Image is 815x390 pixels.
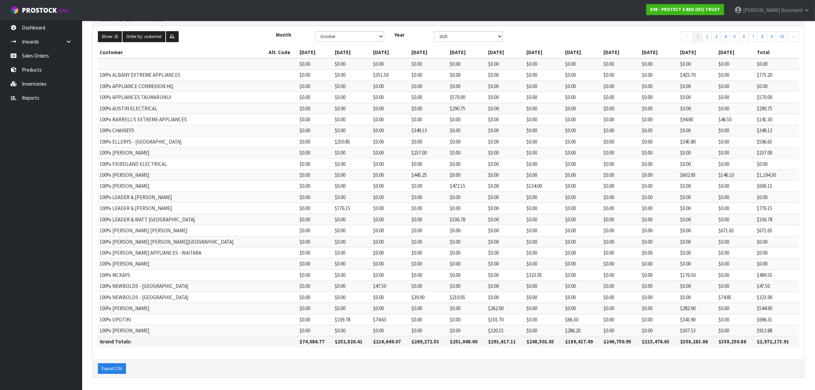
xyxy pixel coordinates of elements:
[98,214,267,225] td: 100% LEADER & WATT [GEOGRAPHIC_DATA]
[486,136,525,147] td: $0.00
[525,81,563,92] td: $0.00
[486,225,525,236] td: $0.00
[371,225,410,236] td: $0.00
[525,258,563,269] td: $0.00
[525,225,563,236] td: $0.00
[98,114,267,125] td: 100% BARRELL'S EXTREME APPLIANCES
[371,236,410,247] td: $0.00
[486,181,525,192] td: $0.00
[410,81,448,92] td: $0.00
[410,181,448,192] td: $0.00
[389,31,429,38] label: Year
[755,136,799,147] td: $596.65
[755,192,799,203] td: $0.00
[298,225,333,236] td: $0.00
[717,136,755,147] td: $0.00
[563,170,602,181] td: $0.00
[743,7,780,13] span: [PERSON_NAME]
[58,8,69,14] small: WMS
[298,70,333,81] td: $0.00
[602,47,640,58] th: [DATE]
[98,236,267,247] td: 100% [PERSON_NAME] [PERSON_NAME][GEOGRAPHIC_DATA]
[781,7,802,13] span: Burnnand
[525,92,563,103] td: $0.00
[525,147,563,158] td: $0.00
[98,181,267,192] td: 100% [PERSON_NAME]
[410,203,448,214] td: $0.00
[602,225,640,236] td: $0.00
[678,47,717,58] th: [DATE]
[513,31,799,44] nav: Page navigation
[448,125,486,136] td: $0.00
[678,170,717,181] td: $602.95
[410,214,448,225] td: $0.00
[602,236,640,247] td: $0.00
[563,158,602,169] td: $0.00
[525,158,563,169] td: $0.00
[486,158,525,169] td: $0.00
[371,203,410,214] td: $0.00
[298,181,333,192] td: $0.00
[755,158,799,169] td: $0.00
[678,192,717,203] td: $0.00
[755,170,799,181] td: $1,194.30
[602,170,640,181] td: $0.00
[98,158,267,169] td: 100% FIORDLAND ELECTRICAL
[678,70,717,81] td: $423.70
[755,247,799,258] td: $0.00
[693,31,702,42] a: 1
[717,125,755,136] td: $0.00
[678,125,717,136] td: $0.00
[298,236,333,247] td: $0.00
[563,136,602,147] td: $0.00
[757,31,767,42] a: 8
[640,170,678,181] td: $0.00
[640,103,678,114] td: $0.00
[602,247,640,258] td: $0.00
[717,192,755,203] td: $0.00
[410,147,448,158] td: $237.00
[563,225,602,236] td: $0.00
[333,247,371,258] td: $0.00
[525,58,563,70] td: $0.00
[563,58,602,70] td: $0.00
[448,247,486,258] td: $0.00
[755,47,799,58] th: Total
[486,70,525,81] td: $0.00
[98,258,267,269] td: 100% [PERSON_NAME]
[525,70,563,81] td: $0.00
[410,103,448,114] td: $0.00
[333,225,371,236] td: $0.00
[717,170,755,181] td: $146.10
[563,214,602,225] td: $0.00
[486,203,525,214] td: $0.00
[525,236,563,247] td: $0.00
[755,81,799,92] td: $0.00
[755,92,799,103] td: $570.00
[640,203,678,214] td: $0.00
[640,192,678,203] td: $0.00
[333,258,371,269] td: $0.00
[640,47,678,58] th: [DATE]
[448,58,486,70] td: $0.00
[678,247,717,258] td: $0.00
[371,181,410,192] td: $0.00
[448,47,486,58] th: [DATE]
[525,103,563,114] td: $0.00
[333,136,371,147] td: $250.85
[787,31,799,42] a: →
[98,147,267,158] td: 100% [PERSON_NAME]
[448,214,486,225] td: $336.78
[602,214,640,225] td: $0.00
[410,236,448,247] td: $0.00
[98,92,267,103] td: 100% APPLIANCES TAUMARUNUI
[410,70,448,81] td: $0.00
[748,31,758,42] a: 7
[410,136,448,147] td: $0.00
[371,170,410,181] td: $0.00
[563,81,602,92] td: $0.00
[711,31,721,42] a: 3
[717,47,755,58] th: [DATE]
[98,170,267,181] td: 100% [PERSON_NAME]
[371,147,410,158] td: $0.00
